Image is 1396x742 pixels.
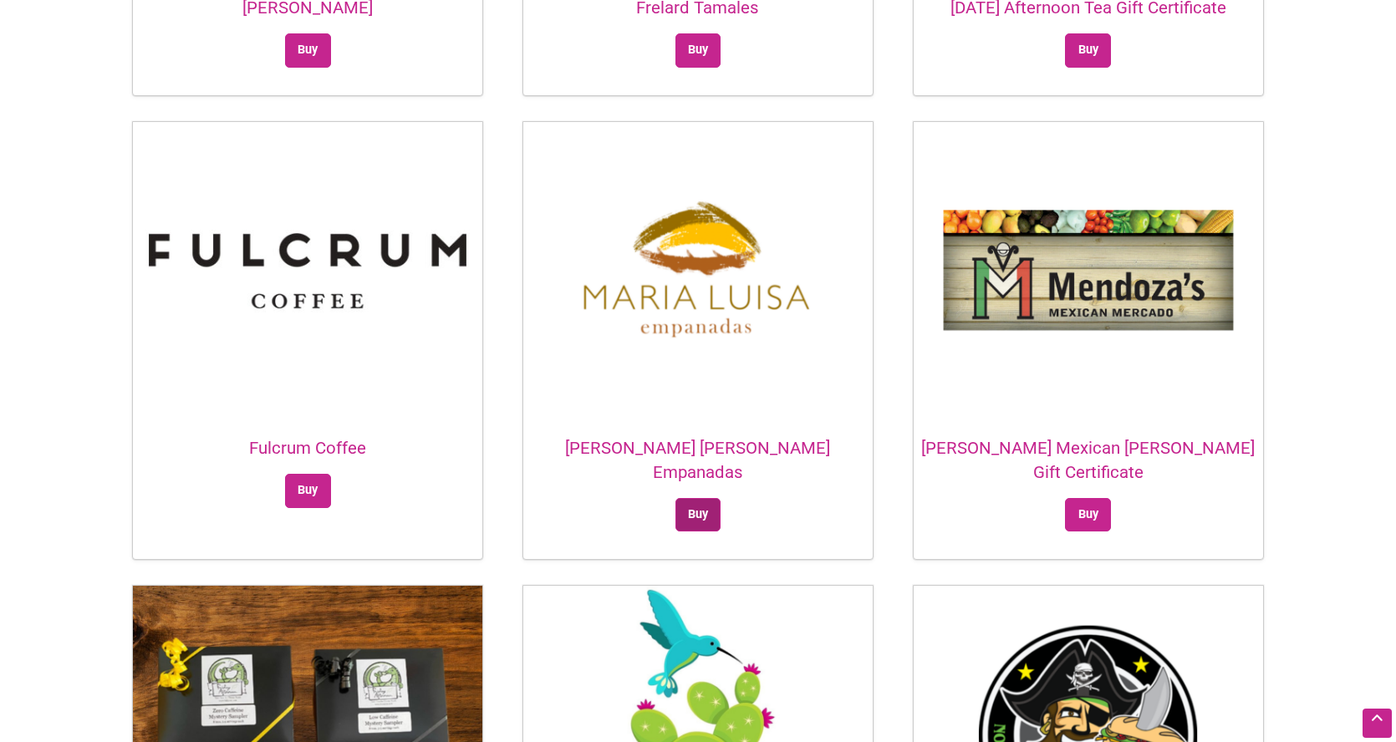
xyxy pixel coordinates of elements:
a: Fulcrum Coffee [133,261,482,460]
img: Maria Luisa Empanadas [523,122,873,419]
a: [PERSON_NAME] [PERSON_NAME] Empanadas [523,261,873,484]
a: [PERSON_NAME] Mexican [PERSON_NAME] Gift Certificate [914,261,1263,484]
a: Select options for “Mendoza's Mexican Mercado Gift Certificate” [1065,498,1111,532]
h2: [PERSON_NAME] Mexican [PERSON_NAME] Gift Certificate [914,436,1263,484]
a: Select options for “Fulcrum Coffee” [285,474,331,508]
a: Select options for “Frelard Tamales” [675,33,721,68]
h2: [PERSON_NAME] [PERSON_NAME] Empanadas [523,436,873,484]
a: Select options for “Friday Afternoon Tea Gift Certificate” [1065,33,1111,68]
a: Select options for “Maria Luisa Empanadas” [675,498,721,532]
div: Scroll Back to Top [1363,709,1392,738]
h2: Fulcrum Coffee [133,436,482,460]
a: Select options for “Don Lucho's” [285,33,331,68]
img: Fulcrum Coffee Logo [133,122,482,419]
img: Mendoza's Mexican Mercado logo [914,122,1263,419]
